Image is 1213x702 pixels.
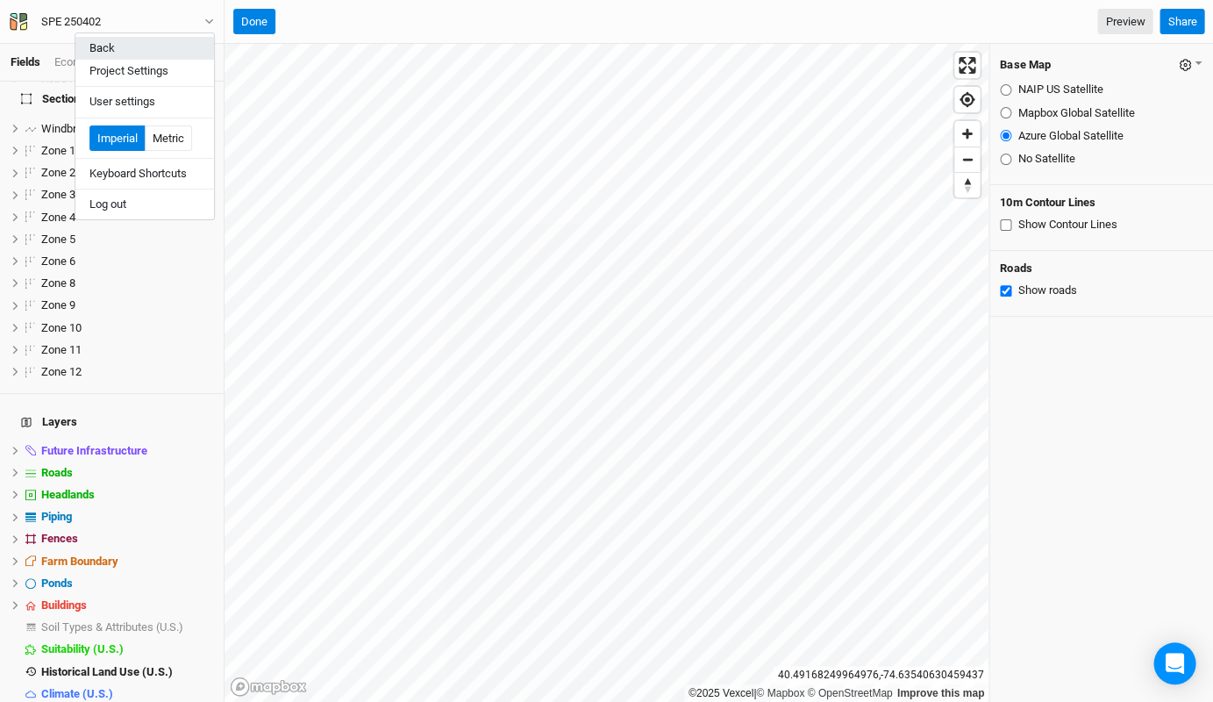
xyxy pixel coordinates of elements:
[54,54,110,70] div: Economics
[954,121,980,147] button: Zoom in
[41,276,75,290] span: Zone 8
[41,188,75,201] span: Zone 3
[954,172,980,197] button: Reset bearing to north
[41,343,213,357] div: Zone 11
[41,365,213,379] div: Zone 12
[41,687,113,700] span: Climate (U.S.)
[41,510,72,523] span: Piping
[689,687,753,699] a: ©2025 Vexcel
[41,144,75,157] span: Zone 1
[41,122,213,136] div: Windbreak Field 1
[75,90,214,113] button: User settings
[75,60,214,82] button: Project Settings
[1017,151,1074,167] label: No Satellite
[954,173,980,197] span: Reset bearing to north
[1000,58,1050,72] h4: Base Map
[41,298,75,312] span: Zone 9
[807,687,892,699] a: OpenStreetMap
[41,555,118,568] span: Farm Boundary
[1017,105,1134,121] label: Mapbox Global Satellite
[41,13,101,31] div: SPE 250402
[41,687,213,701] div: Climate (U.S.)
[41,665,173,678] span: Historical Land Use (U.S.)
[230,677,307,697] a: Mapbox logo
[41,122,130,135] span: Windbreak Field 1
[1153,642,1195,684] div: Open Intercom Messenger
[41,321,213,335] div: Zone 10
[41,532,213,546] div: Fences
[1017,82,1102,97] label: NAIP US Satellite
[41,444,147,457] span: Future Infrastructure
[1017,217,1117,233] label: Show Contour Lines
[689,684,984,702] div: |
[897,687,984,699] a: Improve this map
[41,532,78,545] span: Fences
[41,254,213,269] div: Zone 6
[41,233,213,247] div: Zone 5
[41,166,75,179] span: Zone 2
[41,577,73,590] span: Ponds
[41,665,213,679] div: Historical Land Use (U.S.)
[41,620,183,634] span: Soil Types & Attributes (U.S.)
[75,162,214,185] button: Keyboard Shortcuts
[11,55,40,68] a: Fields
[41,488,95,501] span: Headlands
[41,466,73,479] span: Roads
[1017,283,1076,298] label: Show roads
[41,642,124,655] span: Suitability (U.S.)
[41,144,213,158] div: Zone 1
[1017,128,1123,144] label: Azure Global Satellite
[41,510,213,524] div: Piping
[41,188,213,202] div: Zone 3
[41,321,82,334] span: Zone 10
[41,211,213,225] div: Zone 4
[41,254,75,268] span: Zone 6
[41,343,82,356] span: Zone 11
[41,166,213,180] div: Zone 2
[41,620,213,634] div: Soil Types & Attributes (U.S.)
[41,211,75,224] span: Zone 4
[233,9,275,35] button: Done
[41,466,213,480] div: Roads
[11,405,213,440] h4: Layers
[21,92,86,106] span: Sections
[756,687,804,699] a: Mapbox
[41,598,213,612] div: Buildings
[145,125,192,152] button: Metric
[41,233,75,246] span: Zone 5
[41,365,82,378] span: Zone 12
[75,37,214,60] button: Back
[954,147,980,172] span: Zoom out
[41,444,213,458] div: Future Infrastructure
[41,488,213,502] div: Headlands
[225,44,988,702] canvas: Map
[41,555,213,569] div: Farm Boundary
[89,125,146,152] button: Imperial
[1097,9,1152,35] a: Preview
[1159,9,1204,35] button: Share
[75,193,214,216] button: Log out
[41,598,87,612] span: Buildings
[954,87,980,112] button: Find my location
[41,642,213,656] div: Suitability (U.S.)
[41,298,213,312] div: Zone 9
[774,666,988,684] div: 40.49168249964976 , -74.63540630459437
[41,577,213,591] div: Ponds
[41,276,213,290] div: Zone 8
[9,12,215,32] button: SPE 250402
[1000,261,1202,276] h4: Roads
[954,53,980,78] button: Enter fullscreen
[1000,196,1202,210] h4: 10m Contour Lines
[954,147,980,172] button: Zoom out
